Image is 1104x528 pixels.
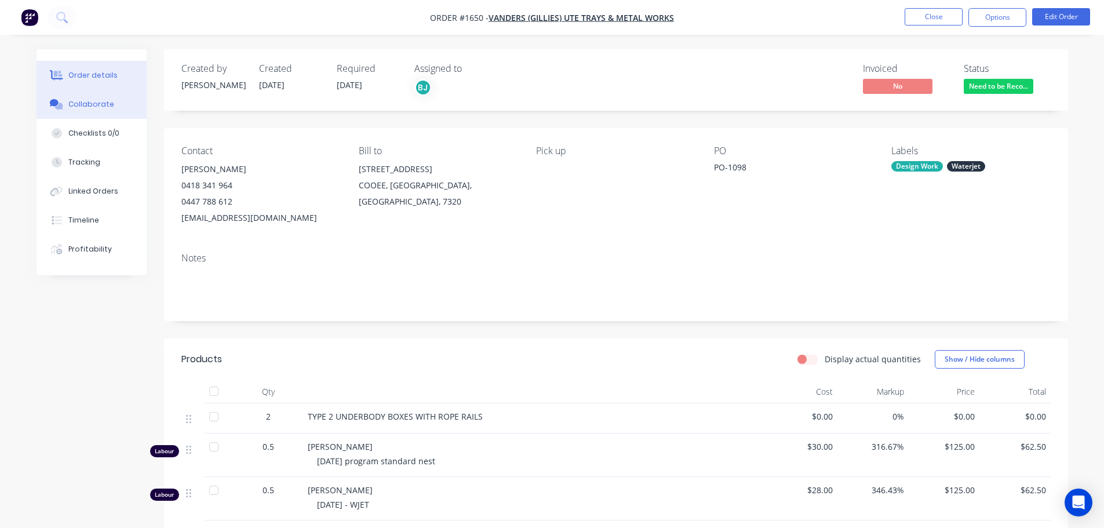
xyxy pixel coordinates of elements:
span: [PERSON_NAME] [308,441,373,452]
span: 0.5 [263,440,274,453]
div: Design Work [891,161,943,172]
span: No [863,79,932,93]
span: $0.00 [771,410,833,423]
div: COOEE, [GEOGRAPHIC_DATA], [GEOGRAPHIC_DATA], 7320 [359,177,518,210]
div: [PERSON_NAME] [181,79,245,91]
span: $125.00 [913,484,975,496]
div: Pick up [536,145,695,156]
div: Assigned to [414,63,530,74]
button: Tracking [37,148,147,177]
div: PO [714,145,873,156]
button: Timeline [37,206,147,235]
img: Factory [21,9,38,26]
span: Need to be Reco... [964,79,1033,93]
button: Show / Hide columns [935,350,1025,369]
div: [PERSON_NAME]0418 341 9640447 788 612[EMAIL_ADDRESS][DOMAIN_NAME] [181,161,340,226]
div: Tracking [68,157,100,167]
button: Options [968,8,1026,27]
div: [PERSON_NAME] [181,161,340,177]
span: 0% [842,410,904,423]
div: Total [979,380,1051,403]
span: [DATE] program standard nest [317,456,435,467]
button: Need to be Reco... [964,79,1033,96]
span: $62.50 [984,484,1046,496]
span: $125.00 [913,440,975,453]
span: $62.50 [984,440,1046,453]
div: Created [259,63,323,74]
div: Cost [767,380,838,403]
div: Order details [68,70,118,81]
div: 0418 341 964 [181,177,340,194]
div: Linked Orders [68,186,118,196]
div: Open Intercom Messenger [1065,489,1092,516]
div: Bill to [359,145,518,156]
div: Collaborate [68,99,114,110]
button: Linked Orders [37,177,147,206]
span: [DATE] [337,79,362,90]
div: Products [181,352,222,366]
div: Timeline [68,215,99,225]
div: Labour [150,489,179,501]
div: Labour [150,445,179,457]
div: Notes [181,253,1051,264]
div: 0447 788 612 [181,194,340,210]
a: Vanders (Gillies) Ute Trays & Metal Works [489,12,674,23]
div: Markup [837,380,909,403]
span: 2 [266,410,271,423]
span: $28.00 [771,484,833,496]
button: Edit Order [1032,8,1090,26]
div: Waterjet [947,161,985,172]
span: $0.00 [913,410,975,423]
span: 346.43% [842,484,904,496]
div: Required [337,63,400,74]
span: TYPE 2 UNDERBODY BOXES WITH ROPE RAILS [308,411,483,422]
div: Profitability [68,244,112,254]
button: BJ [414,79,432,96]
div: Price [909,380,980,403]
span: $30.00 [771,440,833,453]
span: [PERSON_NAME] [308,485,373,496]
div: PO-1098 [714,161,859,177]
span: [DATE] [259,79,285,90]
button: Checklists 0/0 [37,119,147,148]
button: Order details [37,61,147,90]
div: Checklists 0/0 [68,128,119,139]
div: Status [964,63,1051,74]
div: [EMAIL_ADDRESS][DOMAIN_NAME] [181,210,340,226]
div: Invoiced [863,63,950,74]
span: [DATE] - WJET [317,499,369,510]
button: Collaborate [37,90,147,119]
div: [STREET_ADDRESS] [359,161,518,177]
button: Profitability [37,235,147,264]
span: 0.5 [263,484,274,496]
div: Contact [181,145,340,156]
div: Labels [891,145,1050,156]
span: $0.00 [984,410,1046,423]
label: Display actual quantities [825,353,921,365]
span: 316.67% [842,440,904,453]
button: Close [905,8,963,26]
div: [STREET_ADDRESS]COOEE, [GEOGRAPHIC_DATA], [GEOGRAPHIC_DATA], 7320 [359,161,518,210]
div: Qty [234,380,303,403]
span: Order #1650 - [430,12,489,23]
div: Created by [181,63,245,74]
